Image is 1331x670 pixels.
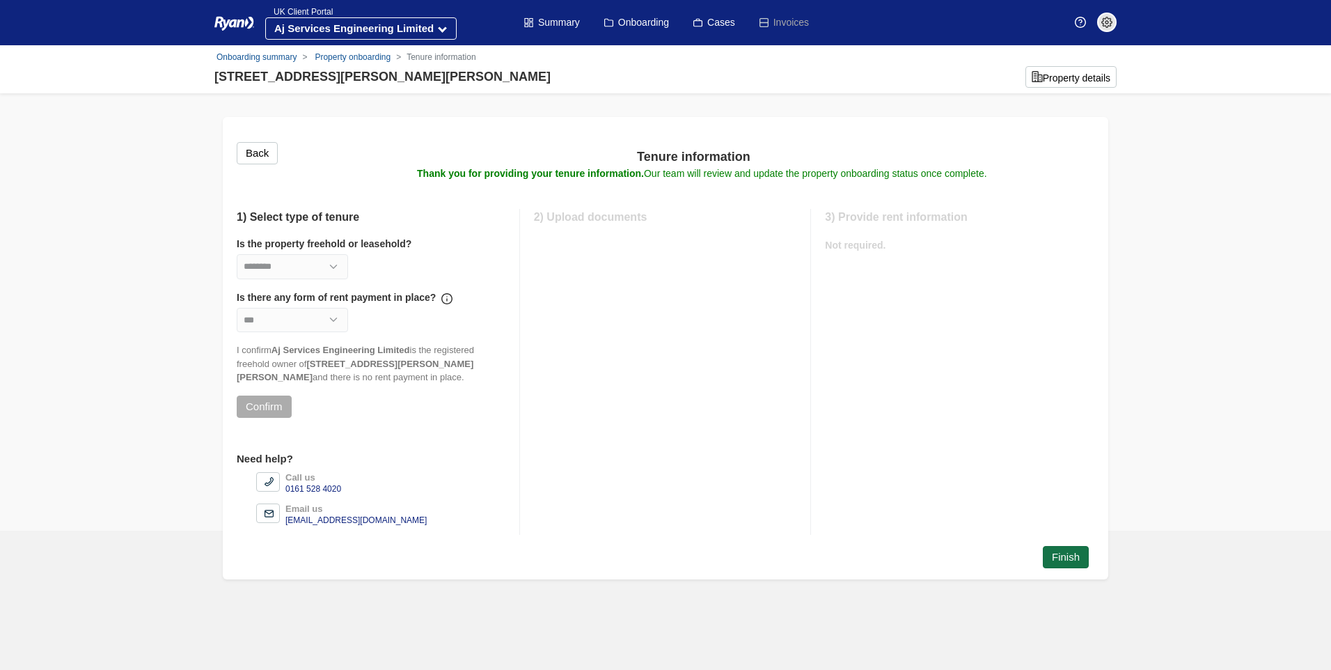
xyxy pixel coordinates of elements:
[285,514,427,527] div: [EMAIL_ADDRESS][DOMAIN_NAME]
[1025,66,1117,88] button: Property details
[237,142,278,164] a: Back
[310,166,1094,181] p: Our team will review and update the property onboarding status once complete.
[271,345,410,355] strong: Aj Services Engineering Limited
[237,343,505,384] p: I confirm is the registered freehold owner of and there is no rent payment in place.
[825,238,885,253] label: Not required.
[637,150,750,164] span: Tenure information
[237,290,436,305] label: Is there any form of rent payment in place?
[216,52,297,62] a: Onboarding summary
[265,17,457,40] button: Aj Services Engineering Limited
[391,51,475,63] li: Tenure information
[825,209,1094,226] div: 3) Provide rent information
[285,483,341,495] div: 0161 528 4020
[1101,17,1112,28] img: settings
[265,7,333,17] span: UK Client Portal
[1075,17,1086,28] img: Help
[441,293,452,304] img: Info
[237,451,505,467] div: Need help?
[534,209,797,226] div: 2) Upload documents
[417,168,644,179] b: Thank you for providing your tenure information.
[237,237,411,251] label: Is the property freehold or leasehold?
[1043,546,1089,568] a: Finish
[285,472,341,483] div: Call us
[315,52,391,62] a: Property onboarding
[237,359,473,383] strong: [STREET_ADDRESS][PERSON_NAME][PERSON_NAME]
[237,209,505,226] div: 1) Select type of tenure
[274,22,434,34] strong: Aj Services Engineering Limited
[214,68,551,86] div: [STREET_ADDRESS][PERSON_NAME][PERSON_NAME]
[285,504,427,514] div: Email us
